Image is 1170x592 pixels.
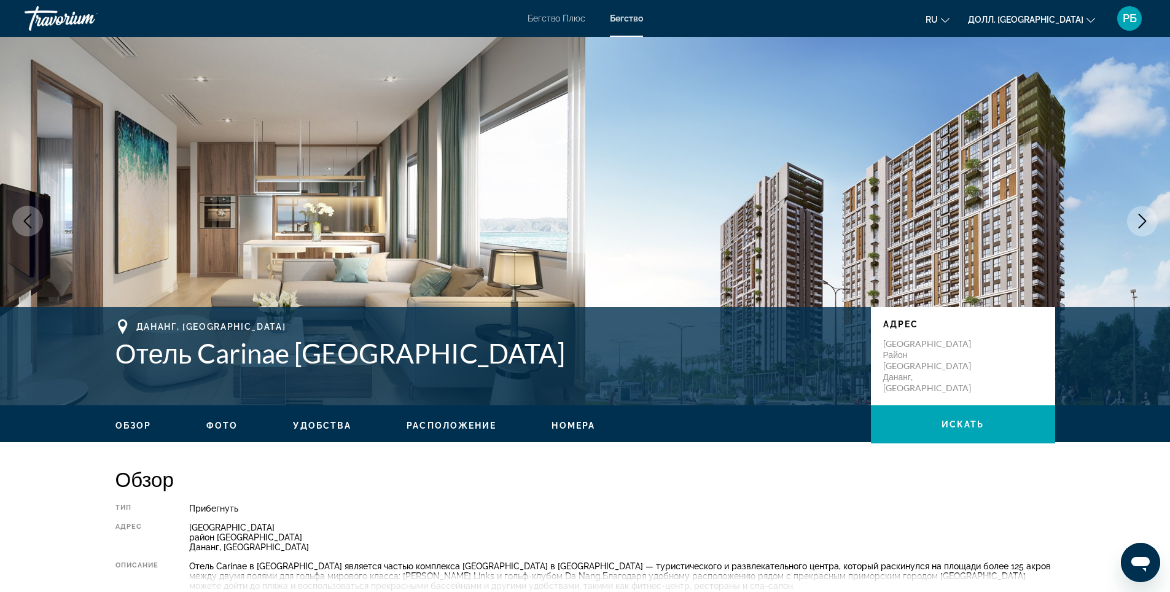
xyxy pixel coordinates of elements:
ya-tr-span: [GEOGRAPHIC_DATA] [883,338,971,349]
ya-tr-span: Фото [206,421,238,430]
a: Травориум [25,2,147,34]
ya-tr-span: Описание [115,561,159,569]
ya-tr-span: РБ [1123,12,1137,25]
button: Изменить валюту [968,10,1095,28]
button: Фото [206,420,238,431]
ya-tr-span: Отель Carinae [GEOGRAPHIC_DATA] [115,337,566,369]
button: Изменить язык [926,10,950,28]
ya-tr-span: Адрес [883,319,919,329]
a: Бегство [610,14,643,23]
ya-tr-span: Дананг, [GEOGRAPHIC_DATA] [883,372,971,393]
ya-tr-span: район [GEOGRAPHIC_DATA] [883,349,971,371]
ya-tr-span: Прибегнуть [189,504,238,513]
ya-tr-span: Номера [552,421,595,430]
ya-tr-span: Удобства [293,421,351,430]
ya-tr-span: RU [926,15,938,25]
button: Предыдущее изображение [12,206,43,236]
a: Бегство Плюс [528,14,585,23]
button: Расположение [407,420,496,431]
button: Пользовательское меню [1113,6,1145,31]
button: Номера [552,420,595,431]
button: Удобства [293,420,351,431]
iframe: Кнопка запуска окна обмена сообщениями [1121,543,1160,582]
button: искать [871,405,1055,443]
button: Следующее изображение [1127,206,1158,236]
div: [GEOGRAPHIC_DATA] район [GEOGRAPHIC_DATA] Дананг, [GEOGRAPHIC_DATA] [189,523,1055,552]
ya-tr-span: Расположение [407,421,496,430]
h2: Обзор [115,467,1055,491]
ya-tr-span: Долл. [GEOGRAPHIC_DATA] [968,15,1083,25]
ya-tr-span: искать [942,419,985,429]
ya-tr-span: Тип [115,504,131,512]
div: Адрес [115,523,159,552]
button: Обзор [115,420,152,431]
ya-tr-span: Дананг, [GEOGRAPHIC_DATA] [136,322,286,332]
ya-tr-span: Обзор [115,421,152,430]
ya-tr-span: Благодаря удобному расположению рядом с прекрасным приморским городом [GEOGRAPHIC_DATA] можете до... [189,571,1026,591]
ya-tr-span: Отель Carinae в [GEOGRAPHIC_DATA] является частью комплекса [GEOGRAPHIC_DATA] в [GEOGRAPHIC_DATA]... [189,561,1051,581]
